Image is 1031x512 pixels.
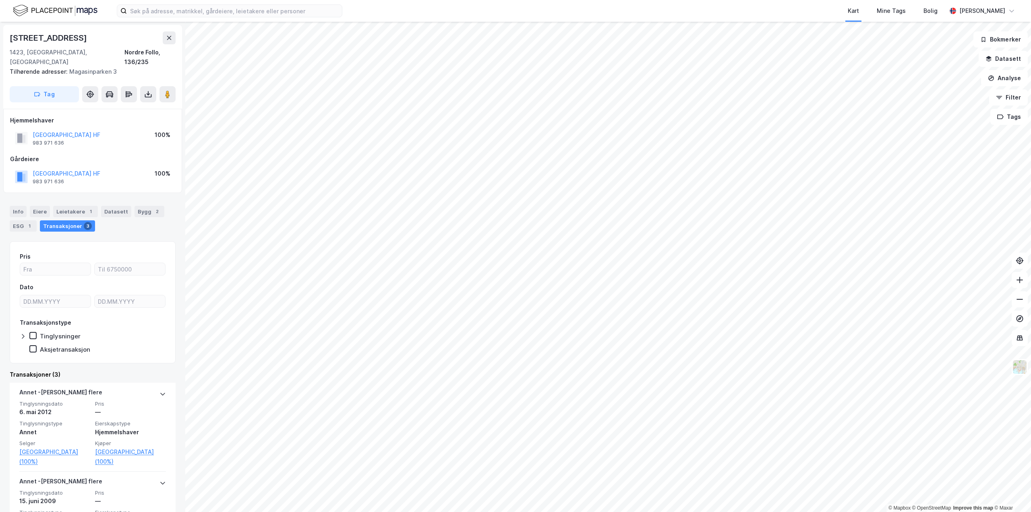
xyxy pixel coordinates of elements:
div: Bolig [923,6,938,16]
a: Mapbox [888,505,911,511]
input: Til 6750000 [95,263,165,275]
div: 6. mai 2012 [19,407,90,417]
div: — [95,496,166,506]
img: logo.f888ab2527a4732fd821a326f86c7f29.svg [13,4,97,18]
div: Annet - [PERSON_NAME] flere [19,477,102,489]
input: Fra [20,263,91,275]
div: Transaksjonstype [20,318,71,328]
a: Improve this map [953,505,993,511]
div: Datasett [101,206,131,217]
div: Nordre Follo, 136/235 [124,48,176,67]
div: — [95,407,166,417]
div: Hjemmelshaver [10,116,175,125]
span: Pris [95,400,166,407]
div: Magasinparken 3 [10,67,169,77]
div: Transaksjoner [40,220,95,232]
button: Datasett [979,51,1028,67]
div: Eiere [30,206,50,217]
span: Selger [19,440,90,447]
a: [GEOGRAPHIC_DATA] (100%) [19,447,90,466]
span: Eierskapstype [95,420,166,427]
div: 1423, [GEOGRAPHIC_DATA], [GEOGRAPHIC_DATA] [10,48,124,67]
div: Gårdeiere [10,154,175,164]
div: Pris [20,252,31,261]
div: Hjemmelshaver [95,427,166,437]
button: Tags [990,109,1028,125]
div: Tinglysninger [40,332,81,340]
span: Tinglysningstype [19,420,90,427]
div: 100% [155,130,170,140]
div: Aksjetransaksjon [40,346,90,353]
span: Tinglysningsdato [19,489,90,496]
input: DD.MM.YYYY [95,295,165,307]
button: Filter [989,89,1028,106]
div: Dato [20,282,33,292]
div: Transaksjoner (3) [10,370,176,379]
a: OpenStreetMap [912,505,951,511]
button: Bokmerker [973,31,1028,48]
div: 1 [87,207,95,216]
div: 100% [155,169,170,178]
div: Annet - [PERSON_NAME] flere [19,388,102,400]
span: Kjøper [95,440,166,447]
div: 3 [84,222,92,230]
div: 983 971 636 [33,178,64,185]
div: [PERSON_NAME] [959,6,1005,16]
iframe: Chat Widget [991,473,1031,512]
span: Tilhørende adresser: [10,68,69,75]
div: Info [10,206,27,217]
input: DD.MM.YYYY [20,295,91,307]
div: ESG [10,220,37,232]
div: Annet [19,427,90,437]
div: [STREET_ADDRESS] [10,31,89,44]
button: Analyse [981,70,1028,86]
img: Z [1012,359,1027,375]
div: 983 971 636 [33,140,64,146]
div: Bygg [135,206,164,217]
span: Tinglysningsdato [19,400,90,407]
button: Tag [10,86,79,102]
div: 1 [25,222,33,230]
span: Pris [95,489,166,496]
div: Leietakere [53,206,98,217]
input: Søk på adresse, matrikkel, gårdeiere, leietakere eller personer [127,5,342,17]
div: Mine Tags [877,6,906,16]
a: [GEOGRAPHIC_DATA] (100%) [95,447,166,466]
div: 2 [153,207,161,216]
div: Kart [848,6,859,16]
div: 15. juni 2009 [19,496,90,506]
